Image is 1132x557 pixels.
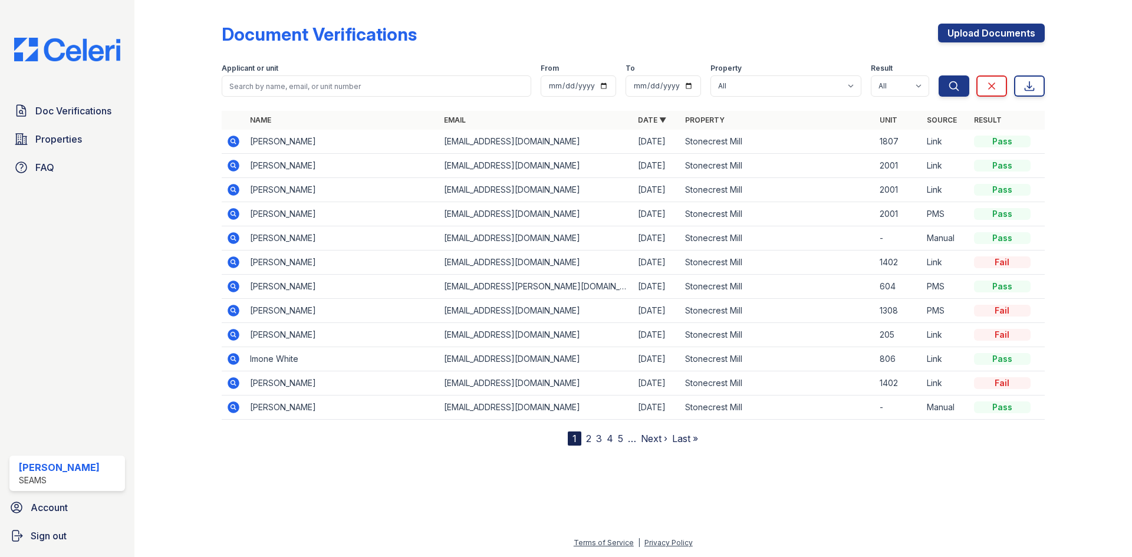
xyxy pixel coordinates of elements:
td: Stonecrest Mill [680,323,874,347]
label: Applicant or unit [222,64,278,73]
div: [PERSON_NAME] [19,460,100,474]
div: Fail [974,329,1031,341]
a: Date ▼ [638,116,666,124]
td: [EMAIL_ADDRESS][DOMAIN_NAME] [439,178,633,202]
div: | [638,538,640,547]
td: [PERSON_NAME] [245,154,439,178]
td: Link [922,154,969,178]
td: [PERSON_NAME] [245,395,439,420]
td: Link [922,130,969,154]
td: 1308 [875,299,922,323]
td: Stonecrest Mill [680,154,874,178]
td: 1807 [875,130,922,154]
td: [DATE] [633,251,680,275]
a: Sign out [5,524,130,548]
a: Last » [672,433,698,444]
td: Stonecrest Mill [680,130,874,154]
td: Stonecrest Mill [680,299,874,323]
td: [PERSON_NAME] [245,178,439,202]
div: Pass [974,160,1031,172]
td: [DATE] [633,202,680,226]
td: [DATE] [633,130,680,154]
td: [DATE] [633,395,680,420]
a: Doc Verifications [9,99,125,123]
td: PMS [922,275,969,299]
td: [DATE] [633,178,680,202]
td: [DATE] [633,371,680,395]
td: - [875,395,922,420]
td: 1402 [875,251,922,275]
span: Properties [35,132,82,146]
td: Link [922,347,969,371]
td: PMS [922,202,969,226]
td: [DATE] [633,154,680,178]
a: Result [974,116,1002,124]
td: 205 [875,323,922,347]
img: CE_Logo_Blue-a8612792a0a2168367f1c8372b55b34899dd931a85d93a1a3d3e32e68fde9ad4.png [5,38,130,61]
td: 2001 [875,154,922,178]
td: Stonecrest Mill [680,226,874,251]
span: Account [31,500,68,515]
td: Stonecrest Mill [680,202,874,226]
div: Pass [974,353,1031,365]
a: 2 [586,433,591,444]
td: [DATE] [633,299,680,323]
div: Fail [974,256,1031,268]
td: [DATE] [633,226,680,251]
td: Link [922,323,969,347]
a: Name [250,116,271,124]
label: Result [871,64,893,73]
a: 3 [596,433,602,444]
td: Stonecrest Mill [680,178,874,202]
td: [EMAIL_ADDRESS][DOMAIN_NAME] [439,347,633,371]
iframe: chat widget [1082,510,1120,545]
td: Manual [922,226,969,251]
td: 2001 [875,178,922,202]
div: Pass [974,136,1031,147]
td: 806 [875,347,922,371]
td: Stonecrest Mill [680,251,874,275]
input: Search by name, email, or unit number [222,75,531,97]
td: [PERSON_NAME] [245,202,439,226]
td: [EMAIL_ADDRESS][DOMAIN_NAME] [439,323,633,347]
a: 4 [607,433,613,444]
span: FAQ [35,160,54,174]
td: Imone White [245,347,439,371]
span: Doc Verifications [35,104,111,118]
td: [EMAIL_ADDRESS][DOMAIN_NAME] [439,299,633,323]
span: Sign out [31,529,67,543]
span: … [628,431,636,446]
td: - [875,226,922,251]
td: [EMAIL_ADDRESS][DOMAIN_NAME] [439,130,633,154]
td: [EMAIL_ADDRESS][DOMAIN_NAME] [439,226,633,251]
td: [DATE] [633,323,680,347]
td: Link [922,178,969,202]
a: 5 [618,433,623,444]
td: [EMAIL_ADDRESS][DOMAIN_NAME] [439,154,633,178]
td: [DATE] [633,275,680,299]
td: [PERSON_NAME] [245,323,439,347]
td: Link [922,371,969,395]
div: Pass [974,281,1031,292]
td: Stonecrest Mill [680,275,874,299]
td: [EMAIL_ADDRESS][DOMAIN_NAME] [439,371,633,395]
td: [EMAIL_ADDRESS][DOMAIN_NAME] [439,202,633,226]
a: Privacy Policy [644,538,693,547]
a: Upload Documents [938,24,1045,42]
a: Properties [9,127,125,151]
td: [EMAIL_ADDRESS][PERSON_NAME][DOMAIN_NAME] [439,275,633,299]
div: Fail [974,305,1031,317]
div: Pass [974,184,1031,196]
td: Link [922,251,969,275]
a: Property [685,116,725,124]
td: 2001 [875,202,922,226]
td: [EMAIL_ADDRESS][DOMAIN_NAME] [439,395,633,420]
td: [PERSON_NAME] [245,251,439,275]
td: Stonecrest Mill [680,347,874,371]
td: Stonecrest Mill [680,395,874,420]
div: Pass [974,208,1031,220]
td: Manual [922,395,969,420]
label: From [541,64,559,73]
td: [PERSON_NAME] [245,226,439,251]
